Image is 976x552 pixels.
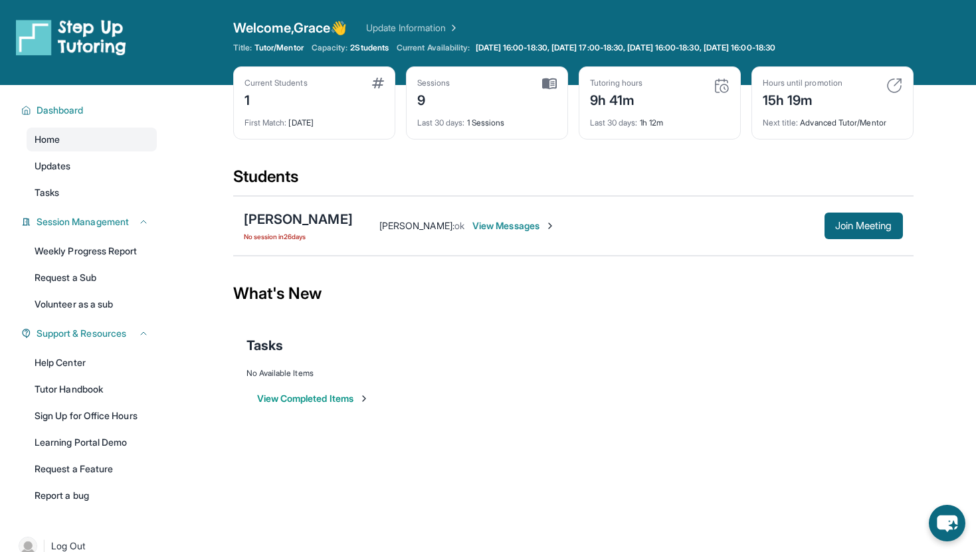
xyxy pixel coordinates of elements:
[27,292,157,316] a: Volunteer as a sub
[27,181,157,205] a: Tasks
[476,43,775,53] span: [DATE] 16:00-18:30, [DATE] 17:00-18:30, [DATE] 16:00-18:30, [DATE] 16:00-18:30
[825,213,903,239] button: Join Meeting
[542,78,557,90] img: card
[244,210,353,229] div: [PERSON_NAME]
[31,104,149,117] button: Dashboard
[27,404,157,428] a: Sign Up for Office Hours
[35,186,59,199] span: Tasks
[835,222,892,230] span: Join Meeting
[590,78,643,88] div: Tutoring hours
[417,78,450,88] div: Sessions
[27,351,157,375] a: Help Center
[929,505,965,541] button: chat-button
[37,215,129,229] span: Session Management
[886,78,902,94] img: card
[244,88,308,110] div: 1
[233,264,914,323] div: What's New
[27,128,157,151] a: Home
[233,43,252,53] span: Title:
[244,231,353,242] span: No session in 26 days
[590,88,643,110] div: 9h 41m
[350,43,389,53] span: 2 Students
[417,118,465,128] span: Last 30 days :
[454,220,464,231] span: ok
[763,118,799,128] span: Next title :
[35,159,71,173] span: Updates
[233,166,914,195] div: Students
[397,43,470,53] span: Current Availability:
[545,221,555,231] img: Chevron-Right
[27,430,157,454] a: Learning Portal Demo
[246,336,283,355] span: Tasks
[763,110,902,128] div: Advanced Tutor/Mentor
[366,21,459,35] a: Update Information
[27,154,157,178] a: Updates
[37,327,126,340] span: Support & Resources
[446,21,459,35] img: Chevron Right
[312,43,348,53] span: Capacity:
[379,220,454,231] span: [PERSON_NAME] :
[27,239,157,263] a: Weekly Progress Report
[472,219,555,232] span: View Messages
[714,78,730,94] img: card
[37,104,84,117] span: Dashboard
[372,78,384,88] img: card
[473,43,778,53] a: [DATE] 16:00-18:30, [DATE] 17:00-18:30, [DATE] 16:00-18:30, [DATE] 16:00-18:30
[31,327,149,340] button: Support & Resources
[417,110,557,128] div: 1 Sessions
[27,377,157,401] a: Tutor Handbook
[257,392,369,405] button: View Completed Items
[244,110,384,128] div: [DATE]
[27,457,157,481] a: Request a Feature
[16,19,126,56] img: logo
[417,88,450,110] div: 9
[27,484,157,507] a: Report a bug
[244,78,308,88] div: Current Students
[763,78,842,88] div: Hours until promotion
[590,118,638,128] span: Last 30 days :
[27,266,157,290] a: Request a Sub
[254,43,304,53] span: Tutor/Mentor
[590,110,730,128] div: 1h 12m
[31,215,149,229] button: Session Management
[763,88,842,110] div: 15h 19m
[246,368,900,379] div: No Available Items
[233,19,347,37] span: Welcome, Grace 👋
[244,118,287,128] span: First Match :
[35,133,60,146] span: Home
